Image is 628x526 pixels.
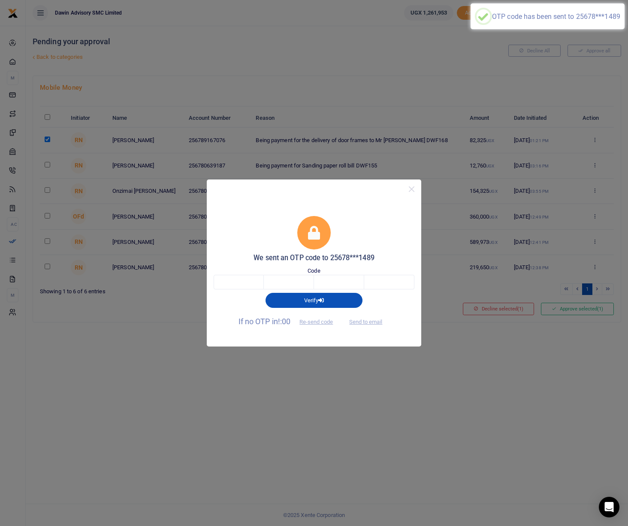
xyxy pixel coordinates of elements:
[405,183,418,195] button: Close
[266,293,362,307] button: Verify
[492,12,620,21] div: OTP code has been sent to 25678***1489
[214,254,414,262] h5: We sent an OTP code to 25678***1489
[308,267,320,275] label: Code
[599,497,619,517] div: Open Intercom Messenger
[239,317,341,326] span: If no OTP in
[278,317,290,326] span: !:00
